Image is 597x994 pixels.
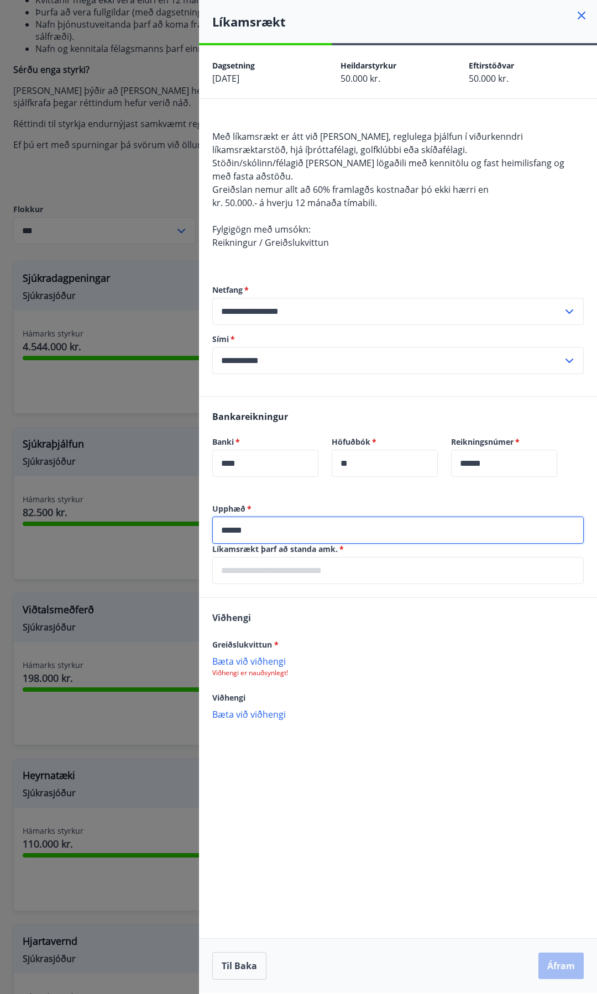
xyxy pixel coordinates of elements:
[212,223,311,235] span: Fylgigögn með umsókn:
[212,236,329,249] span: Reikningur / Greiðslukvittun
[212,708,584,719] p: Bæta við viðhengi
[212,952,266,980] button: Til baka
[212,157,564,182] span: Stöðin/skólinn/félagið [PERSON_NAME] lögaðili með kennitölu og fast heimilisfang og með fasta aðs...
[341,72,380,85] span: 50.000 kr.
[212,334,584,345] label: Sími
[212,655,584,666] p: Bæta við viðhengi
[212,544,584,555] label: Líkamsrækt þarf að standa amk.
[469,60,514,71] span: Eftirstöðvar
[212,503,584,514] label: Upphæð
[469,72,509,85] span: 50.000 kr.
[212,197,377,209] span: kr. 50.000.- á hverju 12 mánaða tímabili.
[212,612,251,624] span: Viðhengi
[212,692,245,703] span: Viðhengi
[212,436,318,448] label: Banki
[332,436,438,448] label: Höfuðbók
[212,72,239,85] span: [DATE]
[341,60,396,71] span: Heildarstyrkur
[212,183,489,196] span: Greiðslan nemur allt að 60% framlagðs kostnaðar þó ekki hærri en
[212,60,255,71] span: Dagsetning
[212,130,523,156] span: Með líkamsrækt er átt við [PERSON_NAME], reglulega þjálfun í viðurkenndri líkamsræktarstöð, hjá í...
[212,639,279,650] span: Greiðslukvittun
[212,517,584,544] div: Upphæð
[212,557,584,584] div: Líkamsrækt þarf að standa amk.
[212,285,584,296] label: Netfang
[212,411,288,423] span: Bankareikningur
[451,436,557,448] label: Reikningsnúmer
[212,13,597,30] h4: Líkamsrækt
[212,669,584,677] p: Viðhengi er nauðsynlegt!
